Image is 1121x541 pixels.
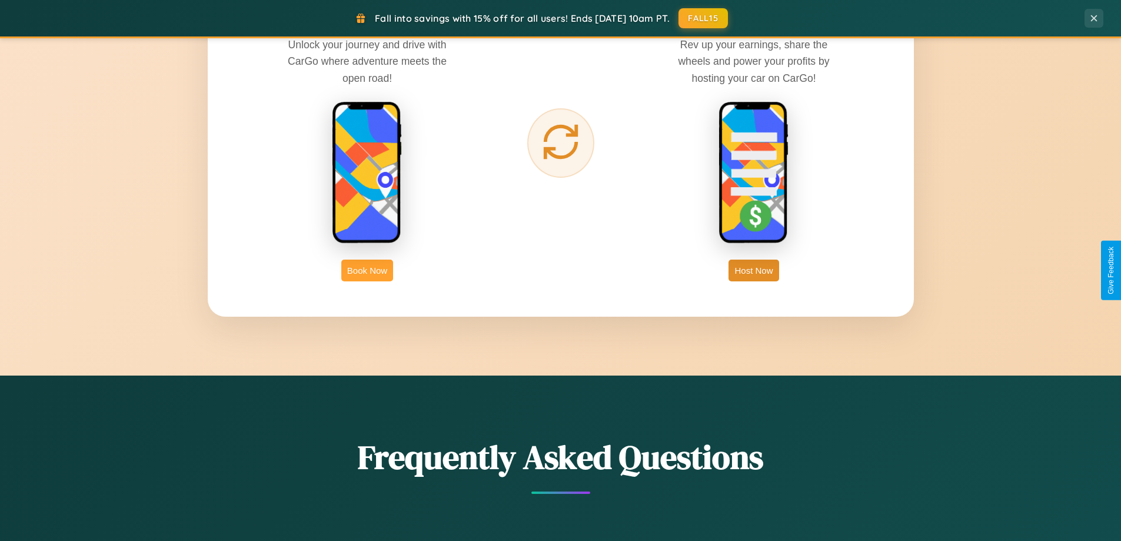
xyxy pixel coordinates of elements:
button: Host Now [729,260,779,281]
p: Unlock your journey and drive with CarGo where adventure meets the open road! [279,36,455,86]
span: Fall into savings with 15% off for all users! Ends [DATE] 10am PT. [375,12,670,24]
button: Book Now [341,260,393,281]
div: Give Feedback [1107,247,1115,294]
img: rent phone [332,101,403,245]
p: Rev up your earnings, share the wheels and power your profits by hosting your car on CarGo! [666,36,842,86]
h2: Frequently Asked Questions [208,434,914,480]
button: FALL15 [678,8,728,28]
img: host phone [718,101,789,245]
